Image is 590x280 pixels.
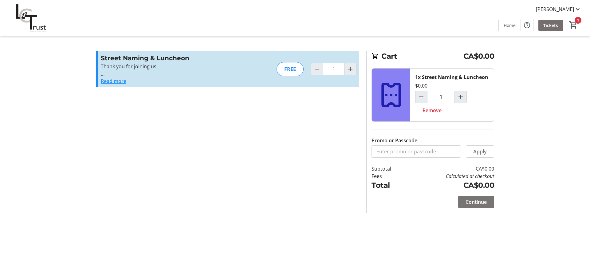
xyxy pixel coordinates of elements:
td: CA$0.00 [407,180,494,191]
button: Increment by one [344,63,356,75]
td: Calculated at checkout [407,172,494,180]
button: Increment by one [455,91,466,103]
button: Remove [415,104,449,116]
a: Home [499,20,521,31]
span: Remove [423,107,442,114]
span: Apply [473,148,487,155]
button: Decrement by one [311,63,323,75]
button: Decrement by one [415,91,427,103]
label: Promo or Passcode [372,137,417,144]
button: Read more [101,77,126,85]
button: Continue [458,196,494,208]
td: Fees [372,172,407,180]
p: Thank you for joining us! [101,63,235,70]
td: CA$0.00 [407,165,494,172]
h3: Street Naming & Luncheon [101,53,235,63]
input: Street Naming & Luncheon Quantity [427,91,455,103]
h2: Cart [372,51,494,63]
button: Help [521,19,533,31]
button: Apply [466,145,494,158]
div: $0.00 [415,82,427,89]
td: Subtotal [372,165,407,172]
div: 1x Street Naming & Luncheon [415,73,488,81]
img: LCT's Logo [4,2,58,33]
span: [PERSON_NAME] [536,6,574,13]
span: Tickets [543,22,558,29]
button: [PERSON_NAME] [531,4,586,14]
input: Enter promo or passcode [372,145,461,158]
input: Street Naming & Luncheon Quantity [323,63,344,75]
button: Cart [568,19,579,30]
td: Total [372,180,407,191]
span: Home [504,22,516,29]
div: FREE [277,62,304,76]
span: CA$0.00 [463,51,494,62]
a: Tickets [538,20,563,31]
span: Continue [466,198,487,206]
